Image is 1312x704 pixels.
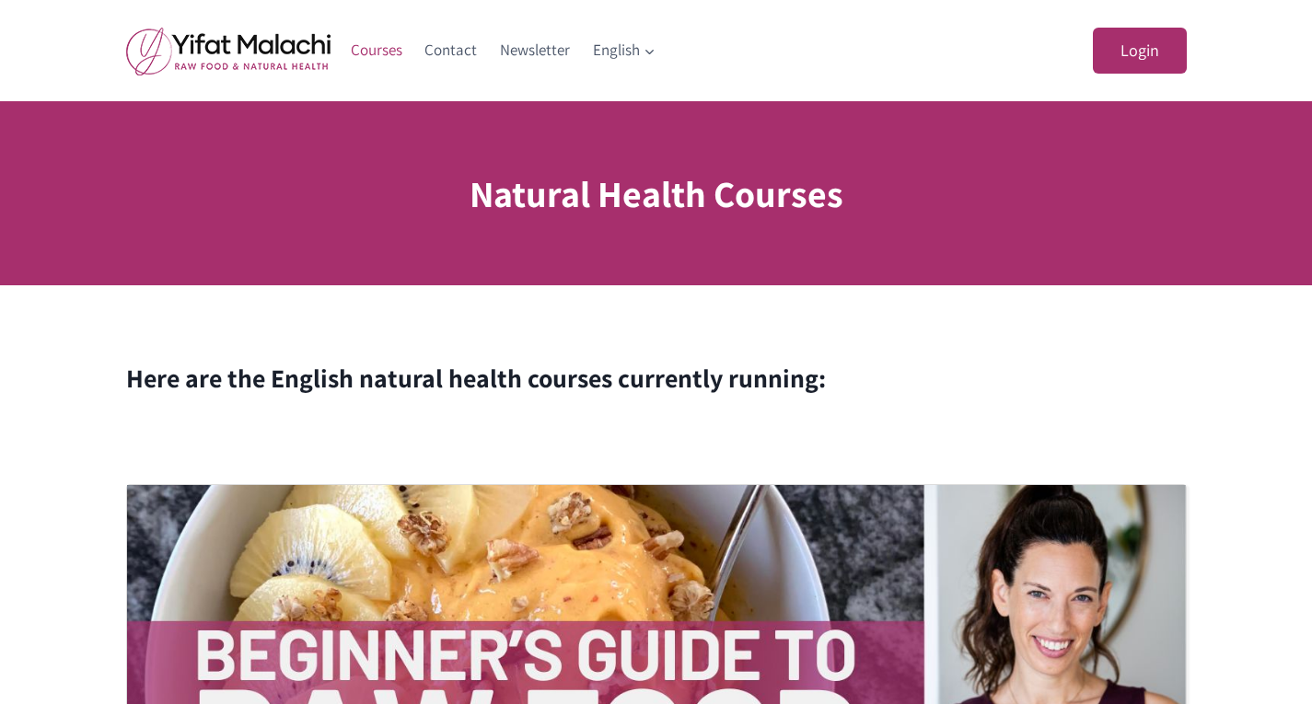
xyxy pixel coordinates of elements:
[126,27,331,75] img: yifat_logo41_en.png
[470,166,843,221] h1: Natural Health Courses
[126,359,1187,398] h2: Here are the English natural health courses currently running:
[581,29,667,73] a: English
[340,29,414,73] a: Courses
[340,29,668,73] nav: Primary Navigation
[489,29,582,73] a: Newsletter
[593,38,656,63] span: English
[413,29,489,73] a: Contact
[1093,28,1187,75] a: Login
